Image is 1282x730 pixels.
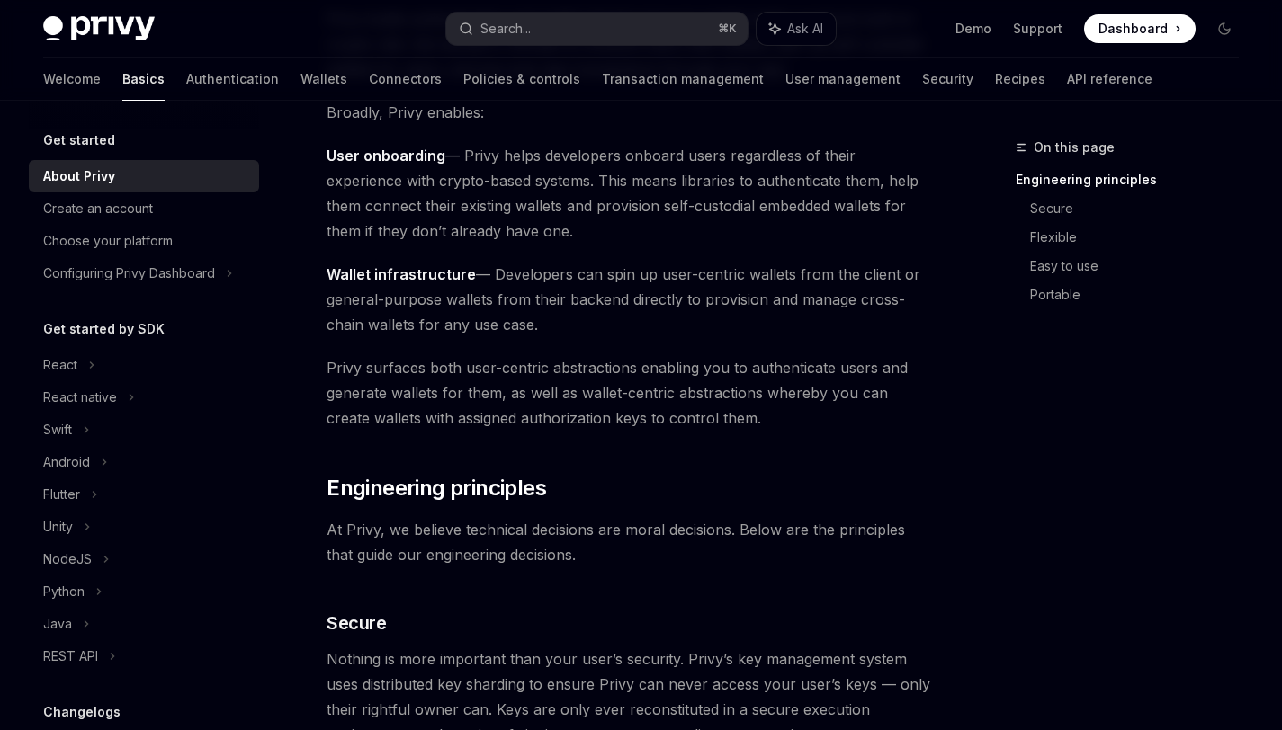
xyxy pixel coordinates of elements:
[43,516,73,538] div: Unity
[43,318,165,340] h5: Get started by SDK
[1016,165,1253,194] a: Engineering principles
[327,262,933,337] span: — Developers can spin up user-centric wallets from the client or general-purpose wallets from the...
[43,16,155,41] img: dark logo
[29,192,259,225] a: Create an account
[43,484,80,505] div: Flutter
[787,20,823,38] span: Ask AI
[43,165,115,187] div: About Privy
[480,18,531,40] div: Search...
[327,355,933,431] span: Privy surfaces both user-centric abstractions enabling you to authenticate users and generate wal...
[922,58,973,101] a: Security
[1067,58,1152,101] a: API reference
[1013,20,1062,38] a: Support
[718,22,737,36] span: ⌘ K
[43,129,115,151] h5: Get started
[43,419,72,441] div: Swift
[29,225,259,257] a: Choose your platform
[1030,252,1253,280] a: Easy to use
[43,701,121,723] h5: Changelogs
[43,230,173,252] div: Choose your platform
[955,20,991,38] a: Demo
[186,58,279,101] a: Authentication
[327,147,445,165] strong: User onboarding
[463,58,580,101] a: Policies & controls
[1210,14,1239,43] button: Toggle dark mode
[43,58,101,101] a: Welcome
[757,13,836,45] button: Ask AI
[1084,14,1196,43] a: Dashboard
[43,548,92,570] div: NodeJS
[43,387,117,408] div: React native
[1030,280,1253,309] a: Portable
[43,581,85,602] div: Python
[43,613,72,635] div: Java
[43,354,77,376] div: React
[327,474,546,503] span: Engineering principles
[446,13,747,45] button: Search...⌘K
[995,58,1045,101] a: Recipes
[327,265,476,283] strong: Wallet infrastructure
[1030,223,1253,252] a: Flexible
[43,198,153,219] div: Create an account
[785,58,901,101] a: User management
[602,58,764,101] a: Transaction management
[1034,137,1115,158] span: On this page
[43,263,215,284] div: Configuring Privy Dashboard
[43,645,98,667] div: REST API
[300,58,347,101] a: Wallets
[327,100,933,125] span: Broadly, Privy enables:
[29,160,259,192] a: About Privy
[327,143,933,244] span: — Privy helps developers onboard users regardless of their experience with crypto-based systems. ...
[327,517,933,567] span: At Privy, we believe technical decisions are moral decisions. Below are the principles that guide...
[1030,194,1253,223] a: Secure
[369,58,442,101] a: Connectors
[1098,20,1168,38] span: Dashboard
[327,610,386,636] span: Secure
[43,451,90,473] div: Android
[122,58,165,101] a: Basics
